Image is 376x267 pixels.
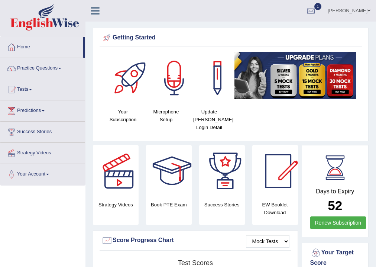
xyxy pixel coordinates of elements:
h4: Your Subscription [105,108,141,123]
a: Success Stories [0,122,85,140]
h4: Update [PERSON_NAME] Login Detail [191,108,227,131]
a: Your Account [0,164,85,183]
a: Strategy Videos [0,143,85,161]
b: 52 [328,198,342,213]
span: 1 [314,3,322,10]
tspan: Test scores [178,259,213,267]
h4: Days to Expiry [310,188,360,195]
a: Home [0,37,83,55]
a: Renew Subscription [310,216,366,229]
h4: EW Booklet Download [252,201,298,216]
h4: Book PTE Exam [146,201,192,209]
div: Getting Started [101,32,360,44]
h4: Strategy Videos [93,201,139,209]
img: small5.jpg [234,52,356,99]
div: Score Progress Chart [101,235,289,246]
h4: Microphone Setup [148,108,184,123]
a: Predictions [0,100,85,119]
a: Tests [0,79,85,98]
a: Practice Questions [0,58,85,77]
h4: Success Stories [199,201,245,209]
